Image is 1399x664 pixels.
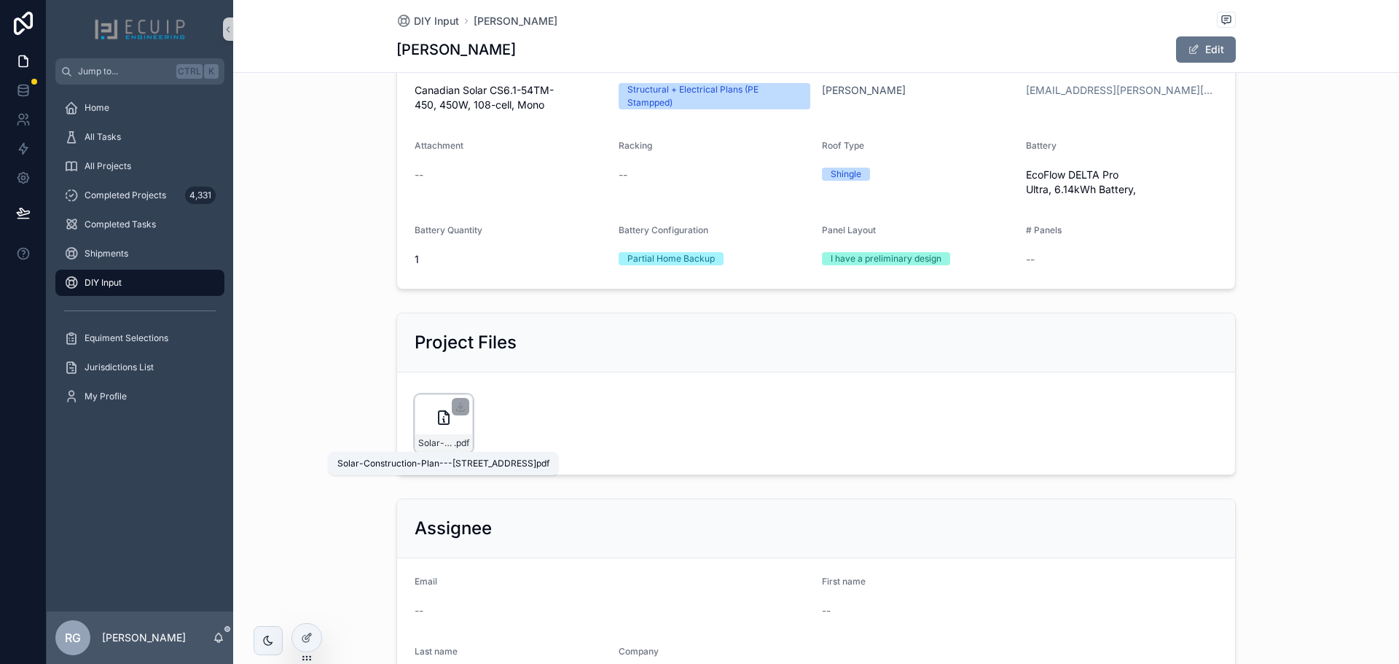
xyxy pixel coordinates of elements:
span: Jump to... [78,66,171,77]
a: All Projects [55,153,224,179]
span: Canadian Solar CS6.1-54TM-450, 450W, 108-cell, Mono [415,83,607,112]
span: All Projects [85,160,131,172]
div: Structural + Electrical Plans (PE Stampped) [627,83,802,109]
span: Solar-Construction-Plan---[STREET_ADDRESS] [418,437,454,449]
span: 1 [415,252,607,267]
div: Solar-Construction-Plan---[STREET_ADDRESS]pdf [337,458,549,469]
span: .pdf [454,437,469,449]
span: Home [85,102,109,114]
a: Completed Tasks [55,211,224,238]
span: Battery Configuration [619,224,708,235]
span: Panel Layout [822,224,876,235]
h2: Project Files [415,331,517,354]
span: Battery Quantity [415,224,482,235]
a: Completed Projects4,331 [55,182,224,208]
span: EcoFlow DELTA Pro Ultra, 6.14kWh Battery, [1026,168,1218,197]
span: -- [1026,252,1035,267]
h2: Assignee [415,517,492,540]
a: [EMAIL_ADDRESS][PERSON_NAME][PERSON_NAME][DOMAIN_NAME] [1026,83,1218,98]
a: Home [55,95,224,121]
a: All Tasks [55,124,224,150]
span: Shipments [85,248,128,259]
span: Racking [619,140,652,151]
span: Completed Tasks [85,219,156,230]
a: Equiment Selections [55,325,224,351]
button: Jump to...CtrlK [55,58,224,85]
span: -- [619,168,627,182]
span: Equiment Selections [85,332,168,344]
a: My Profile [55,383,224,410]
a: [PERSON_NAME] [474,14,557,28]
div: I have a preliminary design [831,252,941,265]
span: Completed Projects [85,190,166,201]
span: DIY Input [85,277,122,289]
div: scrollable content [47,85,233,429]
span: Last name [415,646,458,657]
span: Email [415,576,437,587]
span: Company [619,646,659,657]
a: [PERSON_NAME] [822,83,906,98]
span: Attachment [415,140,463,151]
button: Edit [1176,36,1236,63]
span: K [205,66,217,77]
span: # Panels [1026,224,1062,235]
span: -- [415,168,423,182]
a: DIY Input [55,270,224,296]
span: Battery [1026,140,1057,151]
p: [PERSON_NAME] [102,630,186,645]
div: Shingle [831,168,861,181]
span: -- [822,604,831,618]
span: -- [415,604,423,618]
h1: [PERSON_NAME] [396,39,516,60]
a: Shipments [55,241,224,267]
span: Roof Type [822,140,864,151]
a: Jurisdictions List [55,354,224,380]
img: App logo [94,17,186,41]
span: My Profile [85,391,127,402]
span: Jurisdictions List [85,362,154,373]
div: 4,331 [185,187,216,204]
div: Partial Home Backup [627,252,715,265]
span: Ctrl [176,64,203,79]
a: DIY Input [396,14,459,28]
span: All Tasks [85,131,121,143]
span: RG [65,629,81,647]
span: DIY Input [414,14,459,28]
span: First name [822,576,866,587]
